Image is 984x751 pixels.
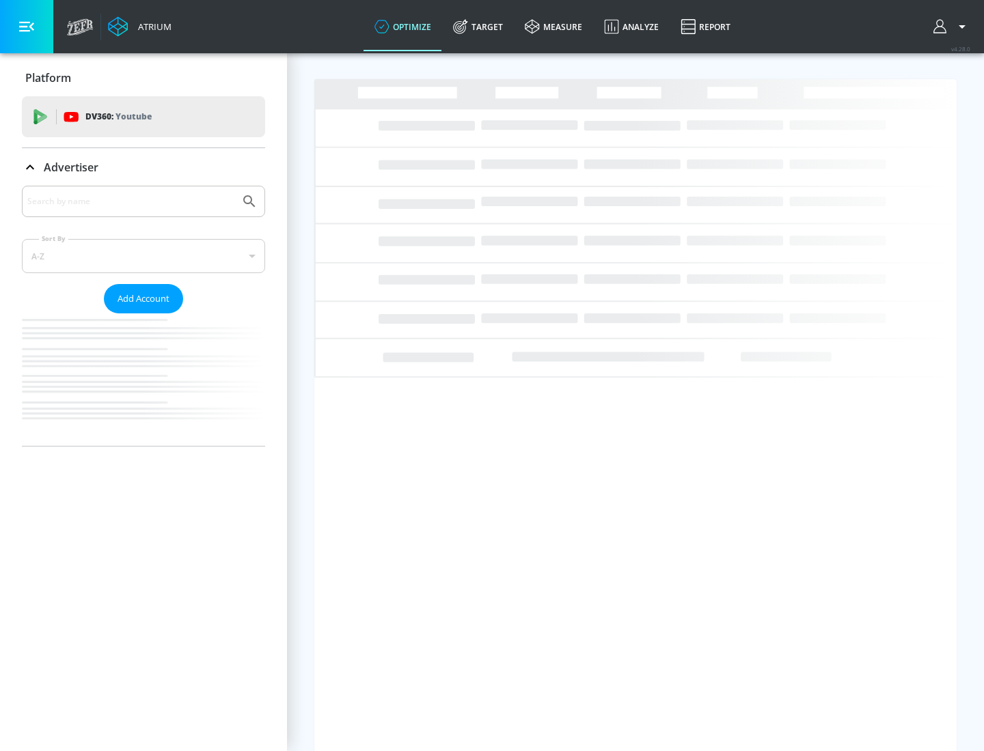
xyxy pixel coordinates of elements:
[22,239,265,273] div: A-Z
[364,2,442,51] a: optimize
[593,2,670,51] a: Analyze
[442,2,514,51] a: Target
[22,96,265,137] div: DV360: Youtube
[39,234,68,243] label: Sort By
[108,16,172,37] a: Atrium
[104,284,183,313] button: Add Account
[22,59,265,97] div: Platform
[670,2,741,51] a: Report
[115,109,152,124] p: Youtube
[951,45,970,53] span: v 4.28.0
[22,186,265,446] div: Advertiser
[25,70,71,85] p: Platform
[133,20,172,33] div: Atrium
[27,193,234,210] input: Search by name
[118,291,169,307] span: Add Account
[22,148,265,186] div: Advertiser
[85,109,152,124] p: DV360:
[44,160,98,175] p: Advertiser
[22,313,265,446] nav: list of Advertiser
[514,2,593,51] a: measure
